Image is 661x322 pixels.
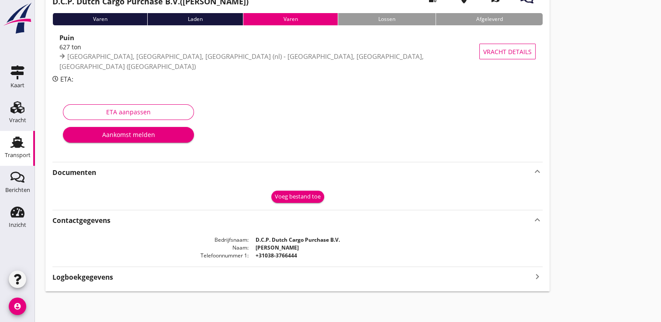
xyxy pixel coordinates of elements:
[479,44,536,59] button: Vracht details
[436,13,543,25] div: Afgeleverd
[52,272,113,282] strong: Logboekgegevens
[59,52,424,71] span: [GEOGRAPHIC_DATA], [GEOGRAPHIC_DATA], [GEOGRAPHIC_DATA] (nl) - [GEOGRAPHIC_DATA], [GEOGRAPHIC_DAT...
[256,252,297,259] strong: +31038-3766444
[243,13,338,25] div: Varen
[2,2,33,34] img: logo-small.a267ee39.svg
[5,187,30,193] div: Berichten
[9,298,26,315] i: account_circle
[52,13,147,25] div: Varen
[52,32,543,71] a: Puin627 ton[GEOGRAPHIC_DATA], [GEOGRAPHIC_DATA], [GEOGRAPHIC_DATA] (nl) - [GEOGRAPHIC_DATA], [GEO...
[52,236,249,244] dt: Bedrijfsnaam
[147,13,242,25] div: Laden
[532,166,543,177] i: keyboard_arrow_up
[70,107,187,116] div: ETA aanpassen
[60,75,73,83] span: ETA:
[271,191,324,203] button: Voeg bestand toe
[52,244,249,252] dt: Naam
[10,82,24,88] div: Kaart
[52,168,532,178] strong: Documenten
[9,222,26,228] div: Inzicht
[59,42,488,51] div: 627 ton
[338,13,435,25] div: Lossen
[256,244,299,251] strong: [PERSON_NAME]
[483,47,532,56] span: Vracht details
[532,214,543,226] i: keyboard_arrow_up
[9,117,26,123] div: Vracht
[256,236,340,243] strong: D.C.P. Dutch Cargo Purchase B.V.
[63,104,194,120] button: ETA aanpassen
[52,252,249,260] dt: Telefoonnummer 1
[5,152,31,158] div: Transport
[70,130,187,139] div: Aankomst melden
[59,33,74,42] strong: Puin
[52,216,111,226] strong: Contactgegevens
[63,127,194,143] button: Aankomst melden
[532,271,543,282] i: keyboard_arrow_right
[275,192,321,201] div: Voeg bestand toe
